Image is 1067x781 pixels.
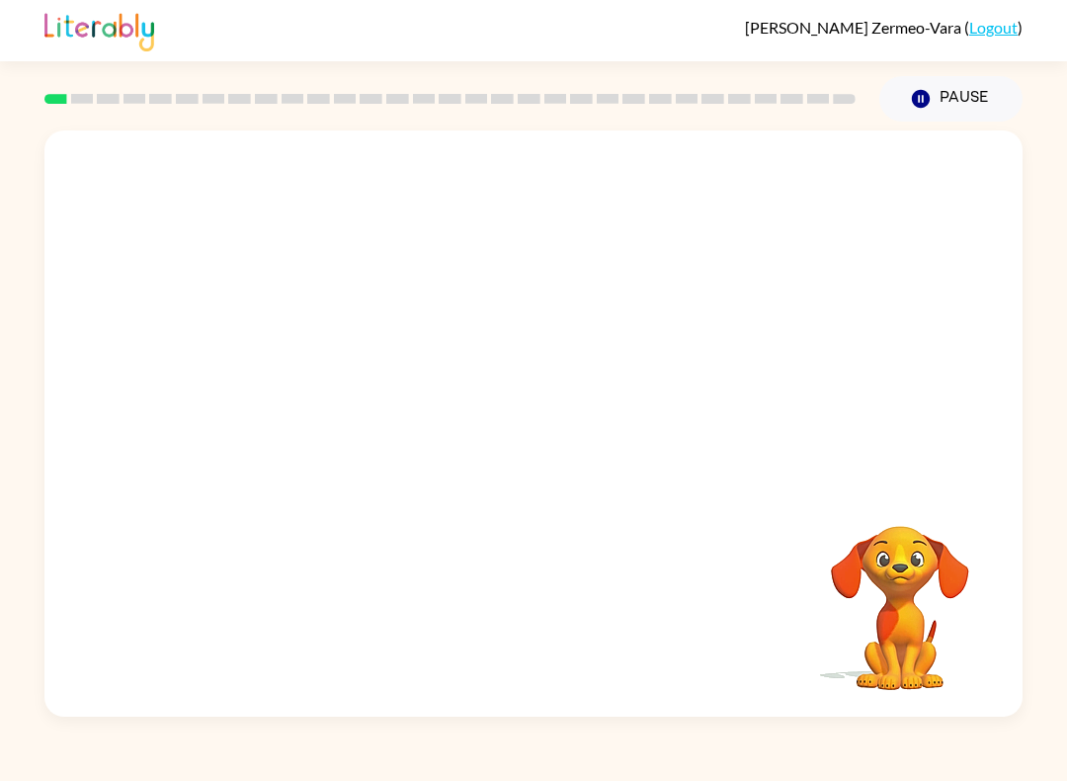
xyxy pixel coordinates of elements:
[969,18,1018,37] a: Logout
[745,18,964,37] span: [PERSON_NAME] Zermeo-Vara
[44,8,154,51] img: Literably
[879,76,1023,122] button: Pause
[745,18,1023,37] div: ( )
[801,495,999,693] video: Your browser must support playing .mp4 files to use Literably. Please try using another browser.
